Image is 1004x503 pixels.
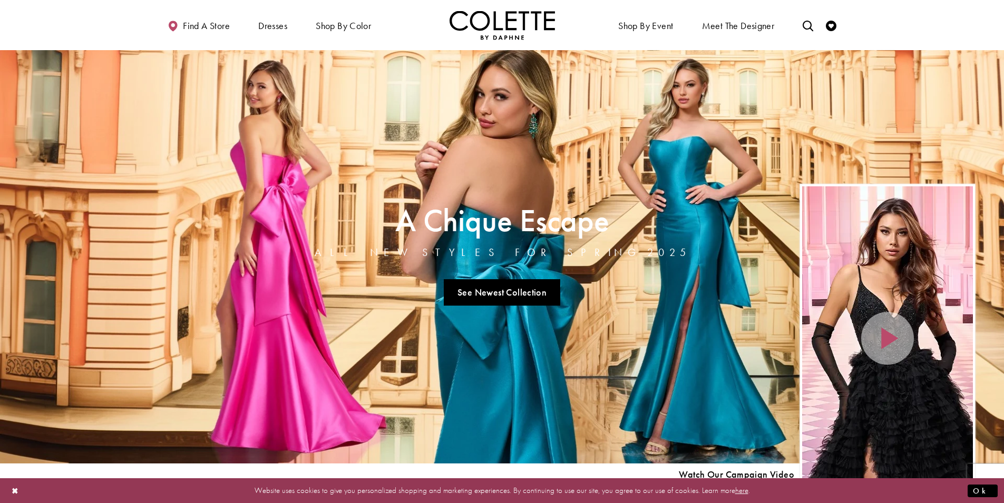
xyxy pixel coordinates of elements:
[450,11,555,40] a: Visit Home Page
[678,469,794,480] span: Play Slide #15 Video
[311,275,693,310] ul: Slider Links
[76,483,928,498] p: Website uses cookies to give you personalized shopping and marketing experiences. By continuing t...
[616,11,676,40] span: Shop By Event
[444,279,561,306] a: See Newest Collection A Chique Escape All New Styles For Spring 2025
[823,11,839,40] a: Check Wishlist
[256,11,290,40] span: Dresses
[165,11,232,40] a: Find a store
[699,11,777,40] a: Meet the designer
[258,21,287,31] span: Dresses
[968,484,998,497] button: Submit Dialog
[6,481,24,500] button: Close Dialog
[800,11,816,40] a: Toggle search
[450,11,555,40] img: Colette by Daphne
[316,21,371,31] span: Shop by color
[183,21,230,31] span: Find a store
[702,21,775,31] span: Meet the designer
[618,21,673,31] span: Shop By Event
[313,11,374,40] span: Shop by color
[735,485,748,496] a: here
